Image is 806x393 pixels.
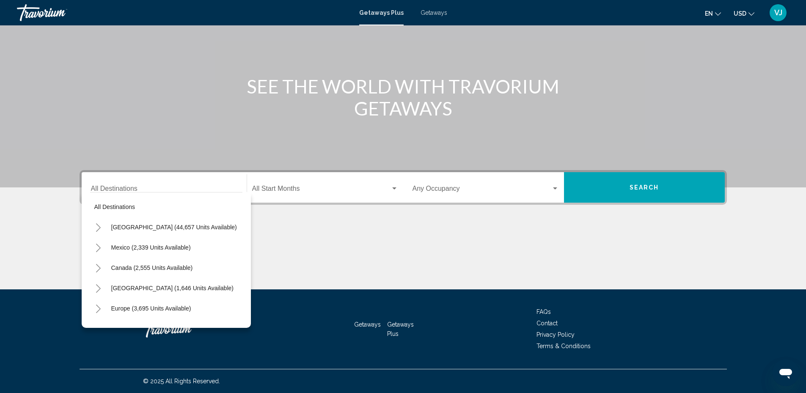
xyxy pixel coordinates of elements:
iframe: Button to launch messaging window [772,359,799,386]
a: Terms & Conditions [536,343,591,349]
button: Toggle Australia (199 units available) [90,320,107,337]
button: Toggle Mexico (2,339 units available) [90,239,107,256]
span: Mexico (2,339 units available) [111,244,191,251]
a: Getaways Plus [359,9,404,16]
span: USD [734,10,746,17]
span: en [705,10,713,17]
button: Australia (199 units available) [107,319,195,338]
span: [GEOGRAPHIC_DATA] (1,646 units available) [111,285,234,291]
button: Search [564,172,725,203]
a: Getaways [421,9,447,16]
a: Travorium [143,316,228,342]
button: Toggle Caribbean & Atlantic Islands (1,646 units available) [90,280,107,297]
span: VJ [774,8,782,17]
a: FAQs [536,308,551,315]
a: Getaways Plus [387,321,414,337]
button: Canada (2,555 units available) [107,258,197,278]
span: © 2025 All Rights Reserved. [143,378,220,385]
button: All destinations [90,197,242,217]
a: Travorium [17,4,351,21]
button: Europe (3,695 units available) [107,299,195,318]
span: All destinations [94,203,135,210]
button: Change language [705,7,721,19]
button: Mexico (2,339 units available) [107,238,195,257]
h1: SEE THE WORLD WITH TRAVORIUM GETAWAYS [245,75,562,119]
button: Change currency [734,7,754,19]
button: [GEOGRAPHIC_DATA] (44,657 units available) [107,217,241,237]
span: [GEOGRAPHIC_DATA] (44,657 units available) [111,224,237,231]
button: Toggle Europe (3,695 units available) [90,300,107,317]
span: Canada (2,555 units available) [111,264,193,271]
span: Search [630,184,659,191]
div: Search widget [82,172,725,203]
button: Toggle Canada (2,555 units available) [90,259,107,276]
button: User Menu [767,4,789,22]
a: Privacy Policy [536,331,575,338]
button: Toggle United States (44,657 units available) [90,219,107,236]
button: [GEOGRAPHIC_DATA] (1,646 units available) [107,278,238,298]
span: Europe (3,695 units available) [111,305,191,312]
a: Getaways [354,321,381,328]
a: Contact [536,320,558,327]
